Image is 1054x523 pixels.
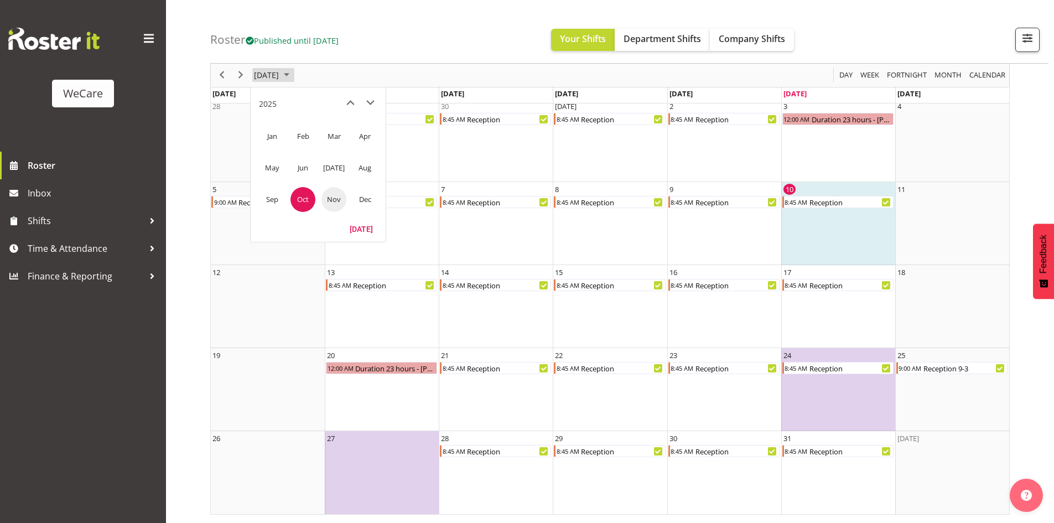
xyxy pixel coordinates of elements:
div: Reception Begin From Friday, October 24, 2025 at 8:45:00 AM GMT+13:00 Ends At Friday, October 24,... [782,362,894,374]
div: 23 [669,350,677,361]
span: Published until [DATE] [246,35,339,46]
div: Reception [352,196,437,208]
div: 8:45 AM [442,196,466,208]
div: Reception Begin From Monday, October 13, 2025 at 8:45:00 AM GMT+13:00 Ends At Monday, October 13,... [326,279,437,291]
div: Reception Begin From Friday, October 10, 2025 at 8:45:00 AM GMT+13:00 Ends At Friday, October 10,... [782,196,894,208]
div: Reception [466,113,551,125]
div: 2 [669,101,673,112]
div: Reception Begin From Thursday, October 23, 2025 at 8:45:00 AM GMT+13:00 Ends At Thursday, October... [668,362,780,374]
h4: Roster [210,33,339,46]
div: 10 [783,184,796,195]
button: Filter Shifts [1015,28,1040,52]
div: Reception 9-3 [237,196,322,208]
div: [DATE] [897,433,919,444]
div: 4 [897,101,901,112]
button: Month [968,69,1008,82]
div: October 2025 [250,64,296,87]
div: 18 [897,267,905,278]
div: Reception [694,279,779,291]
div: 12 [212,267,220,278]
td: Tuesday, October 7, 2025 [439,182,553,265]
div: 16 [669,267,677,278]
div: [DATE] [555,101,577,112]
div: 8:45 AM [670,446,694,457]
button: Department Shifts [615,29,710,51]
span: Apr [352,124,377,149]
span: [DATE] [669,89,693,99]
span: Jan [259,124,284,149]
td: Tuesday, October 28, 2025 [439,431,553,514]
span: Finance & Reporting [28,268,144,284]
div: Reception Begin From Wednesday, October 8, 2025 at 8:45:00 AM GMT+13:00 Ends At Wednesday, Octobe... [554,196,665,208]
td: Saturday, October 18, 2025 [895,265,1009,348]
td: Wednesday, October 29, 2025 [553,431,667,514]
td: Sunday, October 19, 2025 [211,348,325,431]
div: next period [231,64,250,87]
div: Reception Begin From Thursday, October 30, 2025 at 8:45:00 AM GMT+13:00 Ends At Thursday, October... [668,445,780,457]
div: Reception [466,196,551,208]
td: Monday, October 27, 2025 [325,431,439,514]
td: Wednesday, October 15, 2025 [553,265,667,348]
div: 17 [783,267,791,278]
td: Friday, October 17, 2025 [781,265,895,348]
div: Reception Begin From Thursday, October 9, 2025 at 8:45:00 AM GMT+13:00 Ends At Thursday, October ... [668,196,780,208]
div: 8:45 AM [328,279,352,291]
td: Friday, October 24, 2025 [781,348,895,431]
td: Wednesday, October 8, 2025 [553,182,667,265]
button: Feedback - Show survey [1033,224,1054,299]
span: Aug [352,156,377,180]
div: Reception [808,363,893,374]
span: Fortnight [886,69,928,82]
button: Next [233,69,248,82]
div: Reception Begin From Wednesday, October 15, 2025 at 8:45:00 AM GMT+13:00 Ends At Wednesday, Octob... [554,279,665,291]
table: of October 2025 [211,99,1009,514]
div: 3 [783,101,787,112]
td: Tuesday, October 21, 2025 [439,348,553,431]
td: Sunday, September 28, 2025 [211,99,325,182]
div: 8:45 AM [442,279,466,291]
td: Wednesday, October 22, 2025 [553,348,667,431]
div: 8:45 AM [442,363,466,374]
td: Monday, October 13, 2025 [325,265,439,348]
div: 8:45 AM [784,446,808,457]
div: of October 2025 [210,57,1010,515]
div: Reception [580,196,664,208]
button: Today [342,221,380,236]
span: Sep [259,187,284,212]
div: 7 [441,184,445,195]
span: [DATE] [321,156,346,180]
div: 19 [212,350,220,361]
div: Duration 23 hours - [PERSON_NAME] [354,363,437,374]
td: Friday, October 31, 2025 [781,431,895,514]
span: [DATE] [555,89,578,99]
td: Saturday, November 1, 2025 [895,431,1009,514]
div: Reception [808,446,893,457]
div: 14 [441,267,449,278]
div: Reception Begin From Tuesday, October 21, 2025 at 8:45:00 AM GMT+13:00 Ends At Tuesday, October 2... [440,362,551,374]
div: 29 [555,433,563,444]
button: previous month [340,93,360,113]
div: Duration 23 hours - Lainie Montgomery Begin From Friday, October 3, 2025 at 12:00:00 AM GMT+13:00... [782,113,894,125]
div: Reception [694,446,779,457]
div: Reception Begin From Wednesday, October 29, 2025 at 8:45:00 AM GMT+13:00 Ends At Wednesday, Octob... [554,445,665,457]
div: Duration 23 hours - Lainie Montgomery Begin From Monday, October 20, 2025 at 12:00:00 AM GMT+13:0... [326,362,437,374]
button: Company Shifts [710,29,794,51]
div: Reception [580,363,664,374]
div: 8:45 AM [555,196,580,208]
td: Thursday, October 16, 2025 [667,265,781,348]
button: Previous [215,69,230,82]
span: Feedback [1039,235,1048,273]
div: 8:45 AM [670,279,694,291]
span: Company Shifts [719,33,785,45]
span: Day [838,69,854,82]
span: [DATE] [897,89,921,99]
span: Feb [290,124,315,149]
div: Reception [808,196,893,208]
div: 27 [327,433,335,444]
td: Saturday, October 25, 2025 [895,348,1009,431]
div: Reception Begin From Wednesday, October 22, 2025 at 8:45:00 AM GMT+13:00 Ends At Wednesday, Octob... [554,362,665,374]
span: Oct [290,187,315,212]
div: 25 [897,350,905,361]
div: 30 [669,433,677,444]
img: Rosterit website logo [8,28,100,50]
